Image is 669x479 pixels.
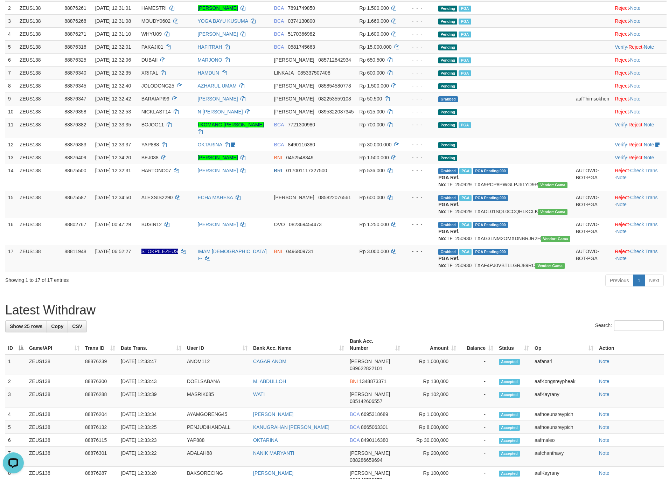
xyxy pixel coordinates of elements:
span: 88876271 [64,31,86,37]
span: BCA [274,18,284,24]
span: [DATE] 12:31:08 [95,18,131,24]
span: Copy 7721300980 to clipboard [288,122,315,127]
a: Reject [615,5,629,11]
td: ZEUS138 [17,164,62,191]
span: Copy 017001117327500 to clipboard [286,168,327,173]
a: Note [616,175,627,180]
div: - - - [405,18,433,25]
div: - - - [405,95,433,102]
a: Reject [615,70,629,76]
a: I KOMANG [PERSON_NAME] [198,122,264,127]
td: 14 [5,164,17,191]
a: Reject [615,195,629,200]
a: [PERSON_NAME] [198,155,238,160]
span: Marked by aafanarl [459,57,471,63]
a: M. ABDULLOH [253,379,286,384]
td: 8 [5,79,17,92]
a: Reject [628,142,642,147]
span: Vendor URL: https://trx31.1velocity.biz [541,236,570,242]
span: Pending [438,142,457,148]
span: Rp 30.000.000 [360,142,392,147]
span: Copy 085854580778 to clipboard [318,83,351,89]
a: Note [644,142,654,147]
td: · · [612,40,667,53]
a: Note [616,229,627,234]
span: Grabbed [438,195,458,201]
a: [PERSON_NAME] [198,168,238,173]
span: Marked by aafpengsreynich [459,70,471,76]
span: 88876409 [64,155,86,160]
span: [DATE] 06:52:27 [95,249,131,254]
a: Check Trans [630,249,658,254]
span: BCA [274,142,284,147]
span: WHYU09 [141,31,162,37]
span: Copy 085822076561 to clipboard [318,195,351,200]
th: ID: activate to sort column descending [5,335,26,355]
a: Reject [615,18,629,24]
td: 13 [5,151,17,164]
span: Pending [438,70,457,76]
span: BNI [274,155,282,160]
a: Previous [605,275,633,286]
a: OKTARINA [198,142,222,147]
a: Reject [628,44,642,50]
span: [DATE] 12:32:42 [95,96,131,102]
a: Note [599,424,609,430]
span: LINKAJA [274,70,294,76]
a: Note [644,44,654,50]
span: Copy 7891749850 to clipboard [288,5,315,11]
div: - - - [405,30,433,37]
span: [DATE] 12:32:40 [95,83,131,89]
span: Marked by aafsreyleap [459,222,472,228]
span: Pending [438,83,457,89]
span: 88876316 [64,44,86,50]
td: · [612,53,667,66]
a: Check Trans [630,222,658,227]
span: Copy 0496809731 to clipboard [286,249,314,254]
span: Pending [438,44,457,50]
td: 11 [5,118,17,138]
span: Rp 15.000.000 [360,44,392,50]
td: ZEUS138 [17,27,62,40]
a: YOGA BAYU KUSUMA [198,18,248,24]
a: OKTARINA [253,437,278,443]
th: Date Trans.: activate to sort column ascending [118,335,184,355]
span: Pending [438,19,457,25]
span: 88802767 [64,222,86,227]
div: - - - [405,154,433,161]
span: [PERSON_NAME] [274,109,314,114]
td: ZEUS138 [17,14,62,27]
a: CSV [68,320,87,332]
td: AUTOWD-BOT-PGA [573,245,612,272]
th: Game/API: activate to sort column ascending [26,335,82,355]
span: YAP888 [141,142,159,147]
div: - - - [405,56,433,63]
span: [DATE] 12:33:35 [95,122,131,127]
td: 10 [5,105,17,118]
td: ZEUS138 [17,92,62,105]
td: 4 [5,27,17,40]
th: Amount: activate to sort column ascending [403,335,459,355]
a: Reject [628,155,642,160]
a: Note [630,5,641,11]
a: IMAM [DEMOGRAPHIC_DATA] I-- [198,249,267,261]
td: · [612,1,667,14]
span: [DATE] 12:34:50 [95,195,131,200]
a: NANIK MARYANTI [253,450,294,456]
a: [PERSON_NAME] [198,5,238,11]
span: BCA [274,5,284,11]
a: 1 [633,275,645,286]
span: Rp 615.000 [360,109,385,114]
input: Search: [614,320,664,331]
td: TF_250929_TXA9PCP8PWGLPJ61YD9R [435,164,573,191]
span: BNI [274,249,282,254]
td: · · [612,164,667,191]
a: Reject [628,122,642,127]
a: Reject [615,249,629,254]
span: Marked by aafsreyleap [459,249,472,255]
span: NICKLAST14 [141,109,171,114]
b: PGA Ref. No: [438,229,459,241]
span: Grabbed [438,249,458,255]
td: ZEUS138 [17,218,62,245]
th: Bank Acc. Name: activate to sort column ascending [250,335,347,355]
